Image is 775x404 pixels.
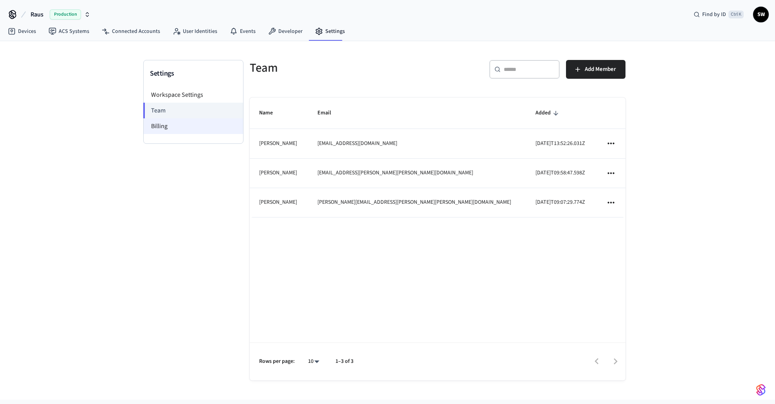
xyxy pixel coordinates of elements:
[754,7,768,22] span: SW
[262,24,309,38] a: Developer
[2,24,42,38] a: Devices
[250,98,625,217] table: sticky table
[50,9,81,20] span: Production
[309,24,351,38] a: Settings
[42,24,96,38] a: ACS Systems
[317,107,341,119] span: Email
[223,24,262,38] a: Events
[756,384,766,396] img: SeamLogoGradient.69752ec5.svg
[308,129,526,158] td: [EMAIL_ADDRESS][DOMAIN_NAME]
[144,118,243,134] li: Billing
[585,64,616,74] span: Add Member
[535,107,561,119] span: Added
[250,188,308,217] td: [PERSON_NAME]
[150,68,237,79] h3: Settings
[753,7,769,22] button: SW
[526,129,597,158] td: [DATE]T13:52:26.031Z
[304,356,323,367] div: 10
[166,24,223,38] a: User Identities
[250,159,308,188] td: [PERSON_NAME]
[687,7,750,22] div: Find by IDCtrl K
[96,24,166,38] a: Connected Accounts
[702,11,726,18] span: Find by ID
[259,357,295,366] p: Rows per page:
[308,188,526,217] td: [PERSON_NAME][EMAIL_ADDRESS][PERSON_NAME][PERSON_NAME][DOMAIN_NAME]
[728,11,744,18] span: Ctrl K
[143,103,243,118] li: Team
[250,129,308,158] td: [PERSON_NAME]
[144,87,243,103] li: Workspace Settings
[566,60,625,79] button: Add Member
[526,159,597,188] td: [DATE]T09:58:47.598Z
[308,159,526,188] td: [EMAIL_ADDRESS][PERSON_NAME][PERSON_NAME][DOMAIN_NAME]
[31,10,43,19] span: Raus
[526,188,597,217] td: [DATE]T09:07:29.774Z
[335,357,353,366] p: 1–3 of 3
[250,60,433,76] h5: Team
[259,107,283,119] span: Name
